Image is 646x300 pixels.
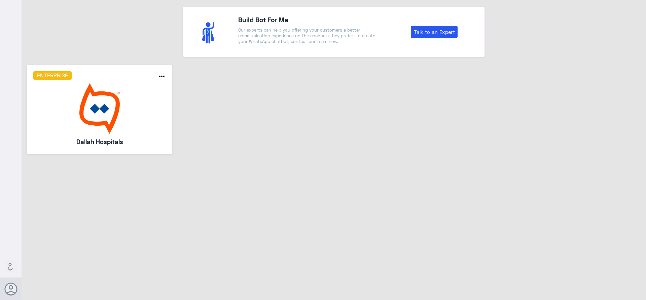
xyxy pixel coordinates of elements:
[238,27,379,44] p: Our experts can help you offering your customers a better communication experience on the channel...
[238,14,379,25] h4: Build Bot For Me
[33,71,72,80] h6: Enterprise
[158,72,166,80] i: more_horiz
[4,283,17,295] button: Avatar
[51,137,148,146] h5: Dallah Hospitals
[158,72,166,82] button: more_horiz
[33,83,166,134] img: bot image
[411,26,458,38] a: Talk to an Expert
